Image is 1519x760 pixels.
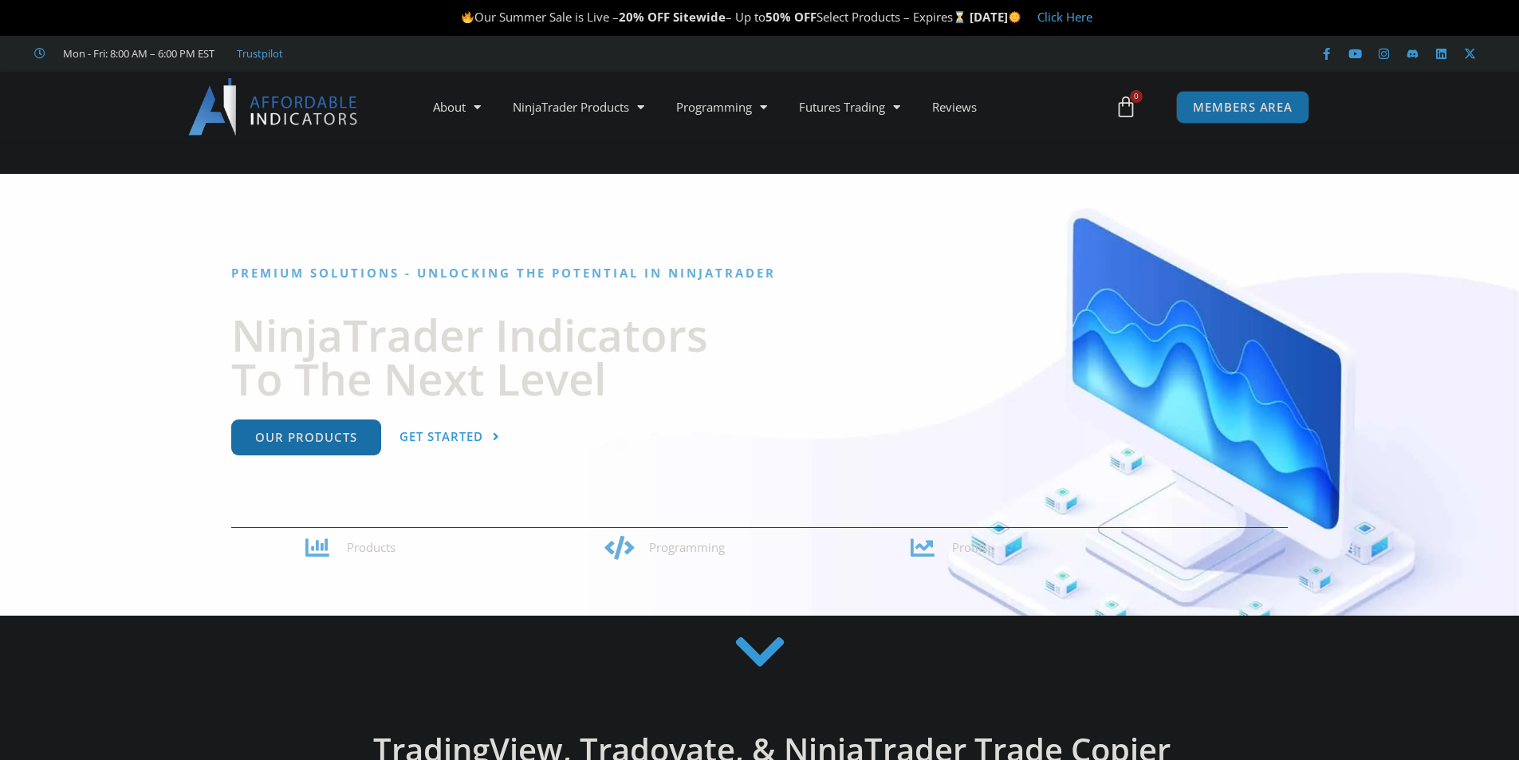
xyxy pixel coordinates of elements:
img: ⌛ [954,11,966,23]
strong: 20% OFF [619,9,670,25]
a: Click Here [1037,9,1092,25]
a: Futures Trading [783,89,916,125]
a: NinjaTrader Products [497,89,660,125]
img: 🌞 [1009,11,1021,23]
a: Programming [660,89,783,125]
span: 0 [1130,90,1143,103]
span: MEMBERS AREA [1193,101,1293,113]
strong: 50% OFF [765,9,817,25]
nav: Menu [417,89,1111,125]
strong: Sitewide [673,9,726,25]
h1: NinjaTrader Indicators To The Next Level [231,313,1288,400]
img: 🔥 [462,11,474,23]
span: Get Started [399,431,483,443]
span: Products [347,539,395,555]
span: Mon - Fri: 8:00 AM – 6:00 PM EST [59,44,214,63]
a: Get Started [399,419,500,455]
a: MEMBERS AREA [1176,91,1309,124]
strong: [DATE] [970,9,1021,25]
span: Our Products [255,431,357,443]
a: Reviews [916,89,993,125]
a: Trustpilot [237,44,283,63]
a: Our Products [231,419,381,455]
span: Our Summer Sale is Live – – Up to Select Products – Expires [461,9,970,25]
a: 0 [1091,84,1161,130]
span: Profits [952,539,988,555]
img: LogoAI | Affordable Indicators – NinjaTrader [188,78,360,136]
h6: Premium Solutions - Unlocking the Potential in NinjaTrader [231,266,1288,281]
a: About [417,89,497,125]
span: Programming [649,539,725,555]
